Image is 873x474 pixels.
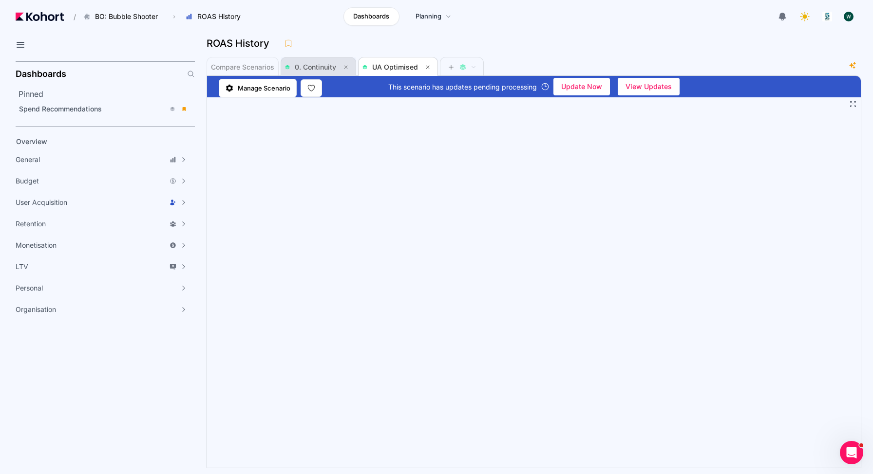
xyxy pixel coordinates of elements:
[388,82,537,92] span: This scenario has updates pending processing
[16,176,39,186] span: Budget
[171,13,177,20] span: ›
[16,70,66,78] h2: Dashboards
[840,441,863,464] iframe: Intercom live chat
[16,137,47,146] span: Overview
[372,63,418,71] span: UA Optimised
[13,134,178,149] a: Overview
[16,305,56,314] span: Organisation
[822,12,832,21] img: logo_logo_images_1_20240607072359498299_20240828135028712857.jpeg
[618,78,680,95] button: View Updates
[19,88,195,100] h2: Pinned
[553,78,610,95] button: Update Now
[211,64,274,71] span: Compare Scenarios
[16,198,67,207] span: User Acquisition
[16,240,57,250] span: Monetisation
[353,12,389,21] span: Dashboards
[16,12,64,21] img: Kohort logo
[295,63,336,71] span: 0. Continuity
[16,283,43,293] span: Personal
[95,12,158,21] span: BO: Bubble Shooter
[16,219,46,229] span: Retention
[180,8,251,25] button: ROAS History
[343,7,399,26] a: Dashboards
[219,79,297,97] a: Manage Scenario
[16,102,192,116] a: Spend Recommendations
[19,105,102,113] span: Spend Recommendations
[16,262,28,272] span: LTV
[16,155,40,164] span: General
[197,12,241,21] span: ROAS History
[626,79,672,94] span: View Updates
[405,7,461,26] a: Planning
[207,38,275,48] h3: ROAS History
[238,83,290,93] span: Manage Scenario
[66,12,76,22] span: /
[849,100,857,108] button: Fullscreen
[416,12,441,21] span: Planning
[78,8,168,25] button: BO: Bubble Shooter
[561,79,602,94] span: Update Now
